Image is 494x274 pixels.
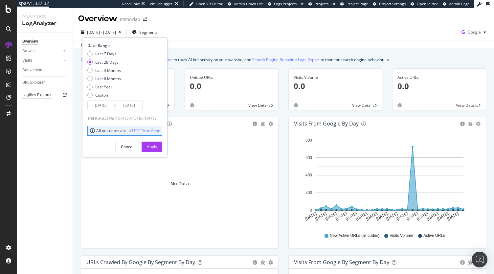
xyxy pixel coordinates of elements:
[379,1,406,6] span: Project Settings
[294,103,298,107] div: bug
[446,211,460,221] text: [DATE]
[397,75,481,80] div: Active URLs
[88,101,114,110] input: Start Date
[81,41,117,47] div: Last update
[472,252,487,267] div: Open Intercom Messenger
[87,56,385,63] div: We introduced 2 new report templates: to track AI bot activity on your website, and to monitor se...
[170,180,189,187] div: No Data
[386,211,399,221] text: [DATE]
[190,75,273,80] div: Unique URLs
[22,67,44,74] div: Conversions
[325,211,338,221] text: [DATE]
[268,122,273,126] div: gear
[22,48,34,55] div: Crawls
[87,84,121,90] div: Last Year
[416,211,429,221] text: [DATE]
[426,211,439,221] text: [DATE]
[468,29,481,35] span: Google
[22,13,67,20] div: Analytics
[253,260,257,265] div: circle-info
[120,16,140,23] div: Immovlan
[260,122,265,126] div: bug
[228,1,263,7] a: Admin Crawl List
[22,92,68,99] a: Logfiles Explorer
[22,38,38,45] div: Overview
[365,211,378,221] text: [DATE]
[314,211,327,221] text: [DATE]
[22,57,32,64] div: Visits
[294,135,478,227] svg: A chart.
[294,75,377,80] div: Visits Volume
[87,76,121,81] div: Last 6 Months
[397,80,481,92] p: 0.0
[95,59,119,65] div: Last 28 Days
[22,57,61,64] a: Visits
[95,76,121,81] div: Last 6 Months
[345,211,358,221] text: [DATE]
[411,1,438,7] a: Open in dev
[87,115,98,121] span: Data
[87,51,121,57] div: Last 7 Days
[476,122,481,126] div: gear
[355,211,368,221] text: [DATE]
[87,30,116,35] span: [DATE] - [DATE]
[143,17,147,22] div: arrow-right-arrow-left
[190,80,273,92] p: 0.0
[253,122,257,126] div: circle-info
[95,84,112,90] div: Last Year
[87,115,156,121] div: available from [DATE] to [DATE]
[460,122,465,126] div: circle-info
[121,144,133,149] div: Cancel
[87,43,161,48] div: Date Range
[248,103,271,108] span: View Details
[305,138,312,143] text: 800
[132,128,160,133] a: UTC Time Zone
[294,120,359,127] div: Visits from Google by day
[268,1,303,7] a: Logs Projects List
[294,80,377,92] p: 0.0
[315,1,335,6] span: Projects List
[22,79,68,86] a: URL Explorer
[189,1,223,7] a: Open Viz Editor
[116,101,142,110] input: End Date
[22,79,45,86] div: URL Explorer
[449,1,469,6] span: Admin Page
[268,260,273,265] div: gear
[397,103,402,107] div: bug
[274,1,303,6] span: Logs Projects List
[142,142,162,152] button: Apply
[260,260,265,265] div: bug
[22,20,67,27] div: LogAnalyzer
[95,92,109,98] div: Custom
[340,1,368,7] a: Project Page
[330,233,379,239] span: New Active URLs (all codes)
[294,259,389,265] div: Visits from Google By Segment By Day
[22,38,68,45] a: Overview
[305,173,312,177] text: 400
[87,92,121,98] div: Custom
[335,211,348,221] text: [DATE]
[196,1,223,6] span: Open Viz Editor
[459,27,489,37] button: Google
[468,260,473,265] div: bug
[252,56,320,63] a: Search Engine Behavior: Logs Report
[423,233,445,239] span: Active URLs
[375,211,389,221] text: [DATE]
[78,27,124,37] button: [DATE] - [DATE]
[90,128,160,133] div: All our dates are in
[81,56,486,63] div: info banner
[310,208,312,213] text: 0
[305,155,312,160] text: 600
[190,103,194,107] div: bug
[139,30,158,35] span: Segments
[456,103,478,108] span: View Details
[95,68,121,73] div: Last 3 Months
[417,1,438,6] span: Open in dev
[373,1,406,7] a: Project Settings
[234,1,263,6] span: Admin Crawl List
[436,211,449,221] text: [DATE]
[347,1,368,6] span: Project Page
[390,233,413,239] span: Visits Volume
[305,191,312,195] text: 200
